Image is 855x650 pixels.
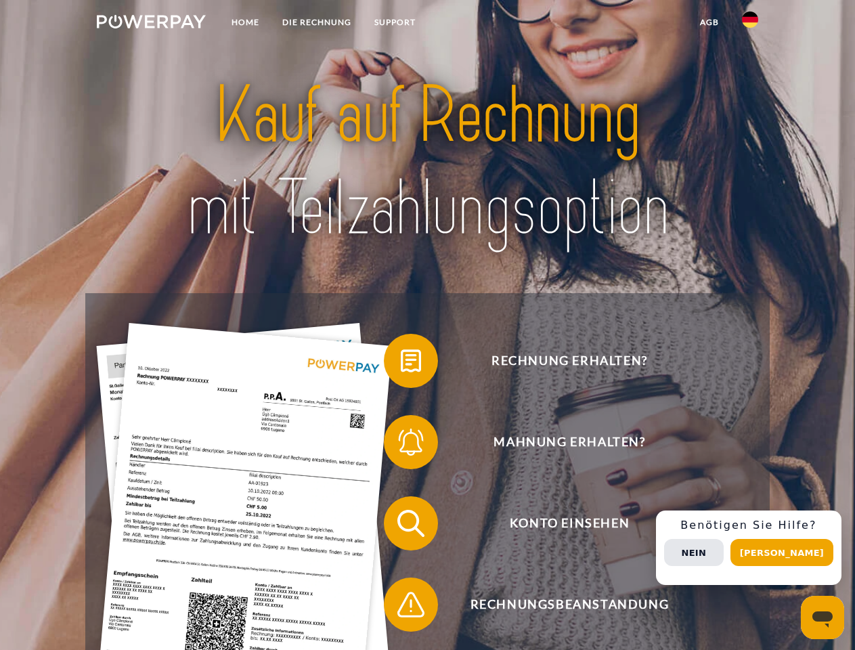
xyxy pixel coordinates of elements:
button: Mahnung erhalten? [384,415,736,469]
a: SUPPORT [363,10,427,35]
span: Konto einsehen [403,496,735,550]
iframe: Schaltfläche zum Öffnen des Messaging-Fensters [801,596,844,639]
img: logo-powerpay-white.svg [97,15,206,28]
img: qb_search.svg [394,506,428,540]
img: title-powerpay_de.svg [129,65,726,259]
button: Nein [664,539,724,566]
button: Rechnung erhalten? [384,334,736,388]
a: DIE RECHNUNG [271,10,363,35]
img: qb_bell.svg [394,425,428,459]
img: qb_warning.svg [394,588,428,622]
span: Mahnung erhalten? [403,415,735,469]
span: Rechnung erhalten? [403,334,735,388]
span: Rechnungsbeanstandung [403,578,735,632]
a: Home [220,10,271,35]
a: agb [688,10,730,35]
h3: Benötigen Sie Hilfe? [664,519,833,532]
img: qb_bill.svg [394,344,428,378]
div: Schnellhilfe [656,511,841,585]
button: Konto einsehen [384,496,736,550]
button: [PERSON_NAME] [730,539,833,566]
button: Rechnungsbeanstandung [384,578,736,632]
img: de [742,12,758,28]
